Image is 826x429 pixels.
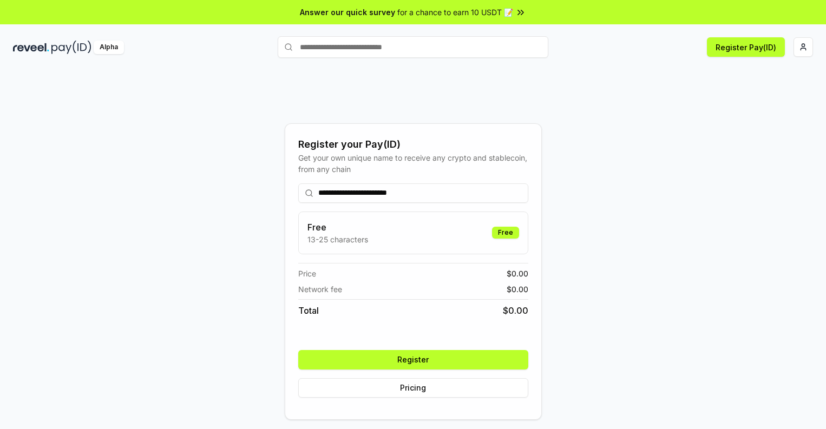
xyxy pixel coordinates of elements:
[307,221,368,234] h3: Free
[507,283,528,295] span: $ 0.00
[298,304,319,317] span: Total
[307,234,368,245] p: 13-25 characters
[94,41,124,54] div: Alpha
[298,378,528,398] button: Pricing
[51,41,91,54] img: pay_id
[492,227,519,239] div: Free
[298,152,528,175] div: Get your own unique name to receive any crypto and stablecoin, from any chain
[13,41,49,54] img: reveel_dark
[507,268,528,279] span: $ 0.00
[503,304,528,317] span: $ 0.00
[298,137,528,152] div: Register your Pay(ID)
[707,37,785,57] button: Register Pay(ID)
[298,350,528,369] button: Register
[298,268,316,279] span: Price
[298,283,342,295] span: Network fee
[397,6,513,18] span: for a chance to earn 10 USDT 📝
[300,6,395,18] span: Answer our quick survey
